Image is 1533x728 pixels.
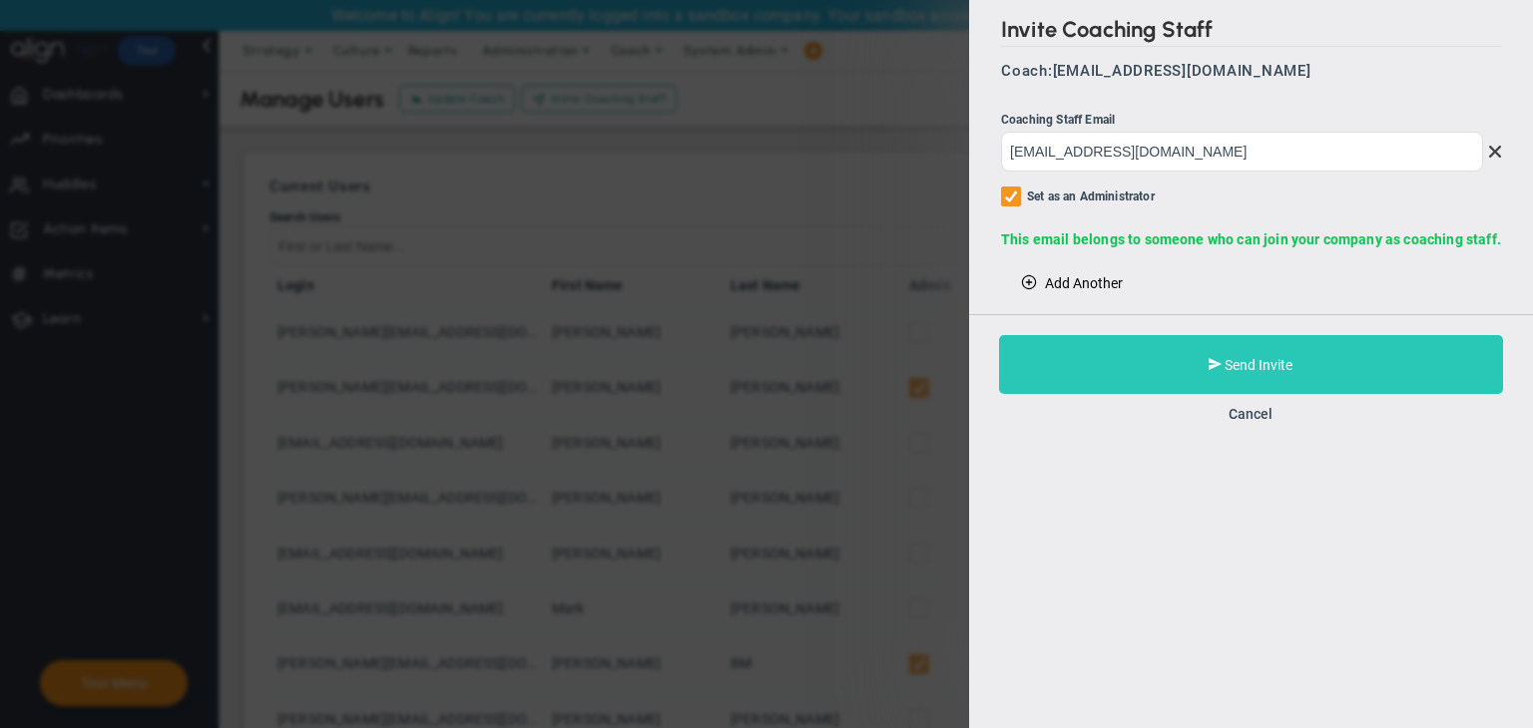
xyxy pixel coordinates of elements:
[1001,266,1143,298] button: Add Another
[1230,406,1274,422] button: Cancel
[1226,357,1293,373] span: Send Invite
[1027,186,1155,209] span: Set as an Administrator
[1001,62,1501,80] h3: Coach:
[1001,111,1501,130] div: Coaching Staff Email
[1001,16,1501,47] h2: Invite Coaching Staff
[1053,62,1311,80] span: [EMAIL_ADDRESS][DOMAIN_NAME]
[1001,231,1501,247] span: This email belongs to someone who can join your company as coaching staff.
[999,335,1503,394] button: Send Invite
[1045,275,1123,291] span: Add Another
